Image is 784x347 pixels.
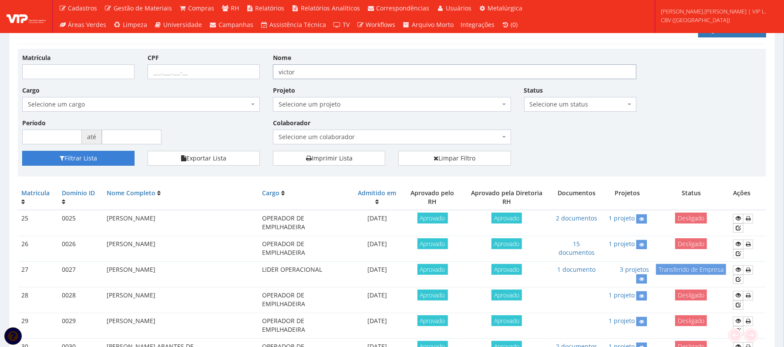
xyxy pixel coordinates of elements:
span: Assistência Técnica [270,20,326,29]
td: 27 [18,262,58,287]
td: [DATE] [352,287,402,313]
a: 2 documentos [556,214,597,222]
span: Selecione um cargo [28,100,249,109]
td: [PERSON_NAME] [103,236,259,262]
label: Status [524,86,543,95]
span: Arquivo Morto [412,20,454,29]
span: Relatórios [256,4,285,12]
a: 1 projeto [609,240,635,248]
span: Usuários [446,4,471,12]
span: TV [343,20,350,29]
td: [DATE] [352,236,402,262]
span: Aprovado [491,290,522,300]
th: Status [653,185,730,210]
td: 0028 [58,287,104,313]
span: Aprovado [491,213,522,224]
td: [PERSON_NAME] [103,313,259,339]
td: 0027 [58,262,104,287]
td: 29 [18,313,58,339]
td: 25 [18,210,58,236]
span: Aprovado [417,213,448,224]
a: Campanhas [206,17,257,33]
a: Admitido em [358,189,396,197]
span: [PERSON_NAME].[PERSON_NAME] | VIP L. CBV ([GEOGRAPHIC_DATA]) [661,7,773,24]
label: Projeto [273,86,295,95]
td: OPERADOR DE EMPILHADEIRA [259,210,352,236]
span: Desligado [675,315,707,326]
span: Aprovado [417,315,448,326]
span: Selecione um colaborador [279,133,500,141]
span: Áreas Verdes [68,20,107,29]
td: [DATE] [352,262,402,287]
span: Selecione um projeto [273,97,511,112]
th: Aprovado pelo RH [402,185,463,210]
span: Workflows [366,20,396,29]
input: ___.___.___-__ [148,64,260,79]
a: Matrícula [21,189,50,197]
td: 28 [18,287,58,313]
td: LIDER OPERACIONAL [259,262,352,287]
span: Aprovado [417,290,448,300]
span: Selecione um colaborador [273,130,511,144]
label: Período [22,119,46,127]
th: Ações [730,185,766,210]
span: Aprovado [491,264,522,275]
span: Limpeza [123,20,147,29]
a: 1 projeto [609,291,635,299]
th: Documentos [551,185,602,210]
button: Filtrar Lista [22,151,135,166]
span: Selecione um cargo [22,97,260,112]
a: Áreas Verdes [55,17,110,33]
label: Cargo [22,86,40,95]
span: até [82,130,102,144]
span: Compras [188,4,215,12]
span: Correspondências [377,4,430,12]
td: [PERSON_NAME] [103,262,259,287]
a: Arquivo Morto [399,17,458,33]
th: Projetos [602,185,653,210]
span: RH [231,4,239,12]
span: Aprovado [491,238,522,249]
td: [DATE] [352,210,402,236]
span: Metalúrgica [488,4,523,12]
th: Aprovado pela Diretoria RH [463,185,551,210]
span: Universidade [164,20,202,29]
a: Workflows [353,17,399,33]
span: Campanhas [219,20,253,29]
span: Aprovado [491,315,522,326]
span: Desligado [675,238,707,249]
label: Matrícula [22,53,50,62]
td: 0029 [58,313,104,339]
a: Assistência Técnica [257,17,330,33]
a: Universidade [151,17,206,33]
a: Limpeza [110,17,151,33]
span: Cadastros [68,4,98,12]
td: [PERSON_NAME] [103,210,259,236]
img: logo [7,10,46,23]
a: 1 documento [558,265,596,274]
td: [PERSON_NAME] [103,287,259,313]
td: [DATE] [352,313,402,339]
a: 15 documentos [559,240,595,257]
button: Exportar Lista [148,151,260,166]
td: 0025 [58,210,104,236]
span: Aprovado [417,264,448,275]
span: Integrações [461,20,495,29]
td: OPERADOR DE EMPILHADEIRA [259,313,352,339]
a: (0) [498,17,522,33]
span: Relatórios Analíticos [301,4,360,12]
span: Transferido de Empresa [656,264,726,275]
td: OPERADOR DE EMPILHADEIRA [259,287,352,313]
a: Cargo [262,189,279,197]
td: OPERADOR DE EMPILHADEIRA [259,236,352,262]
span: (0) [511,20,518,29]
a: 1 projeto [609,214,635,222]
a: Integrações [457,17,498,33]
label: CPF [148,53,159,62]
a: 1 projeto [609,317,635,325]
a: Imprimir Lista [273,151,385,166]
span: Desligado [675,213,707,224]
span: Aprovado [417,238,448,249]
span: Selecione um projeto [279,100,500,109]
a: Limpar Filtro [398,151,511,166]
